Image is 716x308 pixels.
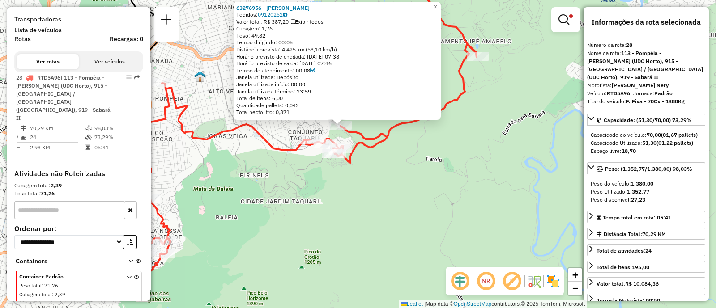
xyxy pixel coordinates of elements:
strong: 70,00 [647,131,661,138]
div: Cubagem total: [14,181,143,190]
strong: R$ 10.084,36 [625,280,659,287]
span: Total de atividades: [597,247,652,254]
div: Janela utilizada início: 00:00 [236,81,438,88]
img: Fluxo de ruas [527,274,541,288]
span: RTD5A96 [37,74,60,81]
strong: (01,22 pallets) [656,139,693,146]
i: % de utilização do peso [85,126,92,131]
span: 70,29 KM [642,231,666,237]
div: Pedidos: [236,11,438,18]
div: Map data © contributors,© 2025 TomTom, Microsoft [399,300,587,308]
div: Número da rota: [587,41,705,49]
span: Total de atividades/pedidos [19,300,79,306]
span: Filtro Ativo [569,14,573,18]
span: Capacidade: (51,30/70,00) 73,29% [604,117,692,123]
a: Zoom out [568,282,582,295]
a: 09120252 [258,11,287,18]
i: Tempo total em rota [85,145,90,150]
div: Motorista: [587,81,705,89]
i: % de utilização da cubagem [85,135,92,140]
div: Total de itens: [597,263,649,271]
div: Espaço livre: [591,147,702,155]
div: Tempo dirigindo: 00:05 [236,39,438,46]
button: Ver rotas [17,54,79,69]
h4: Recargas: 0 [110,35,143,43]
span: + [572,269,578,280]
span: − [572,283,578,294]
span: Ocultar NR [475,270,497,292]
strong: 113 - Pompéia - [PERSON_NAME] (UDC Horto), 915 - [GEOGRAPHIC_DATA] / [GEOGRAPHIC_DATA] (UDC Horto... [587,50,703,80]
strong: 1.380,00 [631,180,653,187]
div: Janela utilizada término: 23:59 [236,88,438,95]
strong: 18,70 [622,148,636,154]
div: Tipo do veículo: [587,97,705,105]
td: 73,29% [94,133,139,142]
span: Cubagem: 1,76 [236,25,273,32]
div: Peso: (1.352,77/1.380,00) 98,03% [587,176,705,207]
i: Total de Atividades [21,135,26,140]
span: Tempo total em rota: 05:41 [603,214,671,221]
button: Ordem crescente [123,235,137,249]
a: Total de itens:195,00 [587,261,705,273]
i: Observações [283,12,287,17]
div: Quantidade pallets: 0,042 [236,102,438,109]
a: Leaflet [401,301,423,307]
td: 70,29 KM [30,124,85,133]
a: Distância Total:70,29 KM [587,228,705,240]
strong: 195,00 [632,264,649,270]
a: Total de atividades:24 [587,244,705,256]
a: Jornada Motorista: 08:50 [587,294,705,306]
span: 28 - [16,74,111,121]
i: Distância Total [21,126,26,131]
div: Distância Total: [597,230,666,238]
div: Peso disponível: [591,196,702,204]
div: Capacidade do veículo: [591,131,702,139]
td: 24 [30,133,85,142]
a: Valor total:R$ 10.084,36 [587,277,705,289]
div: Janela utilizada: Depósito [236,74,438,81]
div: Veículo: [587,89,705,97]
em: Rota exportada [134,75,140,80]
td: = [16,143,21,152]
span: Exibir rótulo [501,270,523,292]
a: Peso: (1.352,77/1.380,00) 98,03% [587,162,705,174]
td: 2,93 KM [30,143,85,152]
h4: Transportadoras [14,16,143,23]
span: | Jornada: [630,90,673,97]
button: Ver veículos [79,54,141,69]
span: Ocultar deslocamento [449,270,471,292]
span: Peso total [19,283,42,289]
a: OpenStreetMap [454,301,492,307]
div: Distância prevista: 4,425 km (53,10 km/h) [236,46,438,53]
div: Total de itens: 6,00 [236,95,438,102]
a: Zoom in [568,268,582,282]
strong: Padrão [654,90,673,97]
span: | [424,301,426,307]
span: 1/1 [82,300,90,306]
div: Jornada Motorista: 08:50 [597,296,660,304]
strong: 27,23 [631,196,645,203]
div: Horário previsto de saída: [DATE] 07:46 [236,60,438,67]
span: Cubagem total [19,291,52,298]
h4: Lista de veículos [14,26,143,34]
div: Peso total: [14,190,143,198]
a: Capacidade: (51,30/70,00) 73,29% [587,114,705,126]
a: Exibir filtros [555,11,576,29]
strong: 63276956 - [PERSON_NAME] [236,4,310,11]
strong: F. Fixa - 70Cx - 1380Kg [626,98,685,105]
a: Nova sessão e pesquisa [158,11,175,31]
div: Peso Utilizado: [591,188,702,196]
a: Rotas [14,35,31,43]
span: Peso: 49,82 [236,32,265,39]
div: Horário previsto de chegada: [DATE] 07:38 [236,53,438,60]
span: | 113 - Pompéia - [PERSON_NAME] (UDC Horto), 915 - [GEOGRAPHIC_DATA] / [GEOGRAPHIC_DATA] ([GEOGRA... [16,74,111,121]
img: Cross Dock [194,71,206,82]
h4: Informações da rota selecionada [587,18,705,26]
span: Peso do veículo: [591,180,653,187]
strong: 51,30 [642,139,656,146]
span: Container Padrão [19,273,116,281]
span: × [433,3,437,11]
div: Capacidade: (51,30/70,00) 73,29% [587,127,705,159]
label: Ordenar por: [14,223,143,234]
